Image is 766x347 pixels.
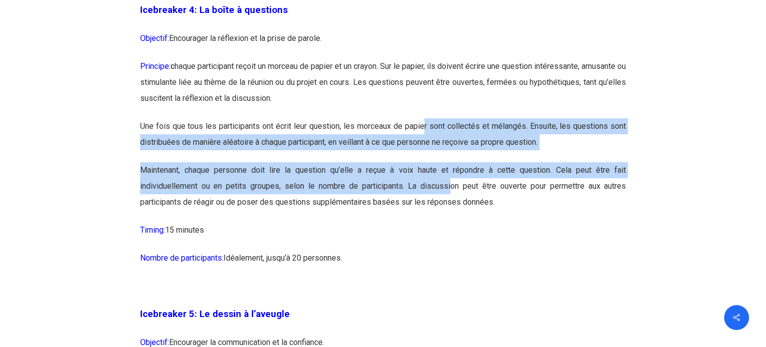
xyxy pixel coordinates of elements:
[140,4,288,15] span: Icebreaker 4: La boîte à questions
[140,30,626,58] p: Encourager la réflexion et la prise de parole.
[140,58,626,118] p: haque participant reçoit un morceau de papier et un crayon. Sur le papier, ils doivent écrire une...
[140,253,223,263] span: Nombre de participants:
[140,225,165,235] span: Timing:
[140,118,626,162] p: Une fois que tous les participants ont écrit leur question, les morceaux de papier sont collectés...
[171,61,175,71] span: c
[140,338,169,347] span: Objectif:
[140,33,169,43] span: Objectif:
[140,250,626,278] p: Idéalement, jusqu’à 20 personnes.
[140,309,290,320] span: Icebreaker 5: Le dessin à l’aveugle
[140,61,175,71] span: Principe:
[140,162,626,222] p: Maintenant, chaque personne doit lire la question qu’elle a reçue à voix haute et répondre à cett...
[140,222,626,250] p: 15 minutes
